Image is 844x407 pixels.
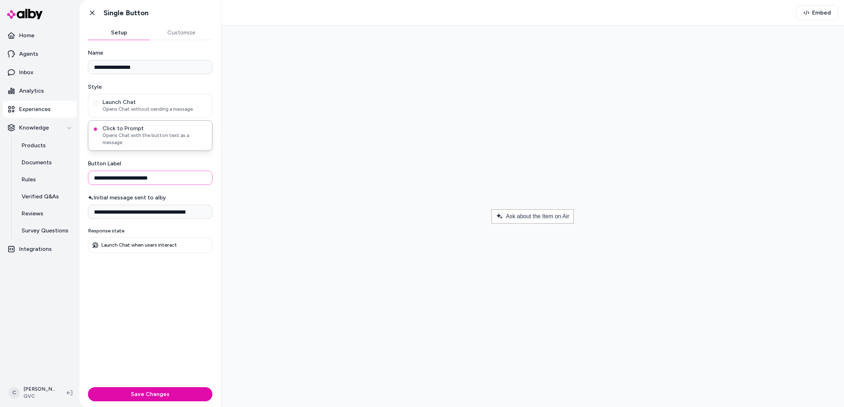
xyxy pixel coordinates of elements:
[19,50,38,58] p: Agents
[88,83,212,91] label: Style
[23,386,55,393] p: [PERSON_NAME]
[3,64,77,81] a: Inbox
[15,205,77,222] a: Reviews
[9,387,20,398] span: C
[22,192,59,201] p: Verified Q&As
[19,31,34,40] p: Home
[93,126,98,132] button: Click to PromptOpens Chat with the button text as a message
[88,387,212,401] button: Save Changes
[3,82,77,99] a: Analytics
[15,171,77,188] a: Rules
[150,26,213,40] button: Customize
[19,87,44,95] p: Analytics
[22,158,52,167] p: Documents
[4,381,61,404] button: C[PERSON_NAME]QVC
[88,26,150,40] button: Setup
[19,123,49,132] p: Knowledge
[3,45,77,62] a: Agents
[22,226,68,235] p: Survey Questions
[19,68,33,77] p: Inbox
[812,9,831,17] span: Embed
[19,105,51,114] p: Experiences
[3,27,77,44] a: Home
[15,154,77,171] a: Documents
[22,141,46,150] p: Products
[104,9,149,17] h1: Single Button
[22,175,36,184] p: Rules
[23,393,55,400] span: QVC
[19,245,52,253] p: Integrations
[102,106,208,113] span: Opens Chat without sending a message
[88,193,212,202] label: Initial message sent to alby
[15,188,77,205] a: Verified Q&As
[15,222,77,239] a: Survey Questions
[3,241,77,258] a: Integrations
[22,209,43,218] p: Reviews
[3,101,77,118] a: Experiences
[88,227,212,235] p: Response state
[101,242,177,248] p: Launch Chat when users interact
[102,99,208,106] span: Launch Chat
[102,125,208,132] span: Click to Prompt
[102,132,208,146] span: Opens Chat with the button text as a message
[88,159,212,168] label: Button Label
[3,119,77,136] button: Knowledge
[796,5,838,20] button: Embed
[7,9,43,19] img: alby Logo
[93,100,98,106] button: Launch ChatOpens Chat without sending a message
[15,137,77,154] a: Products
[88,49,212,57] label: Name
